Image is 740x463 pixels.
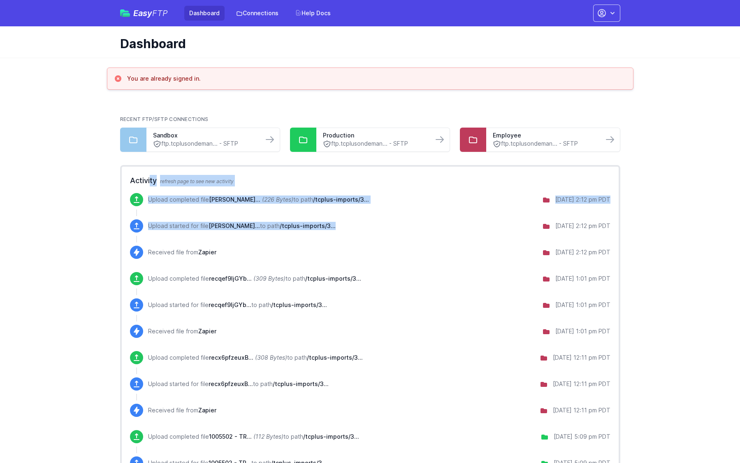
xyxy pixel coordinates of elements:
[555,248,610,256] div: [DATE] 2:12 pm PDT
[262,196,293,203] i: (226 Bytes)
[555,195,610,204] div: [DATE] 2:12 pm PDT
[209,354,253,361] span: recx6pfzeuxBG1KtvQuarteonna-Harris_recx6pfzeuxBG1Ktv.csv
[133,9,168,17] span: Easy
[153,140,257,148] a: ftp.tcplusondeman... - SFTP
[253,275,285,282] i: (309 Bytes)
[148,222,336,230] p: Upload started for file to path
[148,301,327,309] p: Upload started for file to path
[209,433,252,440] span: 1005502 - TRC Venue 1660 ninth.csv
[127,74,201,83] h3: You are already signed in.
[120,9,130,17] img: easyftp_logo.png
[148,406,216,414] p: Received file from
[699,422,730,453] iframe: Drift Widget Chat Controller
[290,6,336,21] a: Help Docs
[280,222,336,229] span: /tcplus-imports/323657-1/Employee
[120,9,168,17] a: EasyFTP
[153,131,257,140] a: Sandbox
[148,275,361,283] p: Upload completed file to path
[209,222,260,229] span: Ryan-Gunn_recypnlq04OGhvjKG-2025-05-02T17:32:04.000Z.csv
[555,222,610,230] div: [DATE] 2:12 pm PDT
[554,433,610,441] div: [DATE] 5:09 pm PDT
[184,6,225,21] a: Dashboard
[553,354,610,362] div: [DATE] 12:11 pm PDT
[209,275,252,282] span: recqef9ljGYbxqZlhLaurie-Hays_recqef9ljGYbxqZlh.csv
[493,131,596,140] a: Employee
[555,275,610,283] div: [DATE] 1:01 pm PDT
[273,380,329,387] span: /tcplus-imports/323657-1/Employee
[553,406,610,414] div: [DATE] 12:11 pm PDT
[120,116,620,123] h2: Recent FTP/SFTP Connections
[148,433,359,441] p: Upload completed file to path
[555,301,610,309] div: [DATE] 1:01 pm PDT
[148,195,369,204] p: Upload completed file to path
[209,380,253,387] span: recx6pfzeuxBG1KtvQuarteonna-Harris_recx6pfzeuxBG1Ktv.csv
[555,327,610,335] div: [DATE] 1:01 pm PDT
[198,407,216,414] span: Zapier
[231,6,283,21] a: Connections
[148,380,329,388] p: Upload started for file to path
[198,249,216,256] span: Zapier
[553,380,610,388] div: [DATE] 12:11 pm PDT
[307,354,363,361] span: /tcplus-imports/323657-1/Employee
[323,131,427,140] a: Production
[148,248,216,256] p: Received file from
[130,175,610,186] h2: Activity
[152,8,168,18] span: FTP
[148,354,363,362] p: Upload completed file to path
[305,275,361,282] span: /tcplus-imports/323657-1/Employee
[148,327,216,335] p: Received file from
[198,328,216,335] span: Zapier
[120,36,614,51] h1: Dashboard
[493,140,596,148] a: ftp.tcplusondeman... - SFTP
[209,196,260,203] span: Ryan-Gunn_recypnlq04OGhvjKG-2025-05-02T17:32:04.000Z.csv
[303,433,359,440] span: /tcplus-imports/323657-1/CostCodes
[253,433,283,440] i: (112 Bytes)
[160,178,234,184] span: refresh page to see new activity
[209,301,251,308] span: recqef9ljGYbxqZlhLaurie-Hays_recqef9ljGYbxqZlh.csv
[313,196,369,203] span: /tcplus-imports/323657-1/Employee
[271,301,327,308] span: /tcplus-imports/323657-1/Employee
[255,354,287,361] i: (308 Bytes)
[323,140,427,148] a: ftp.tcplusondeman... - SFTP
